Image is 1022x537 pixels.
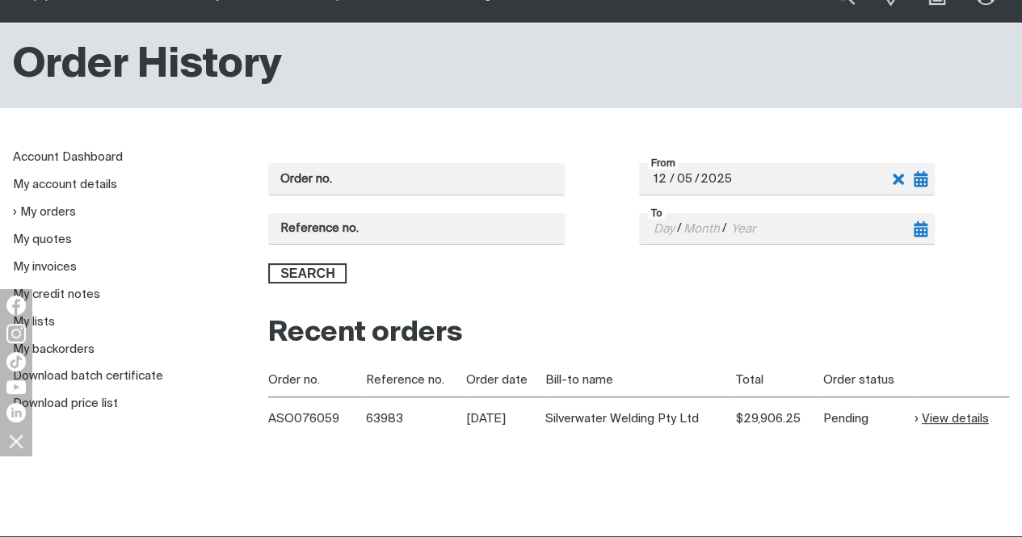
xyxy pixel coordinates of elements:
[466,397,545,436] td: [DATE]
[13,343,95,355] a: My backorders
[13,288,100,300] a: My credit notes
[268,316,1009,351] h2: Recent orders
[2,427,30,455] img: hide socials
[674,164,694,194] input: Month
[6,403,26,422] img: LinkedIn
[909,214,932,244] button: Toggle calendar
[545,363,736,397] th: Bill-to name
[699,164,733,194] input: Year
[13,151,123,163] a: Account Dashboard
[6,352,26,371] img: TikTok
[366,397,465,436] td: 63983
[651,164,670,194] input: Day
[545,397,736,436] td: Silverwater Welding Pty Ltd
[466,363,545,397] th: Order date
[13,233,72,245] a: My quotes
[682,214,722,244] input: Month
[6,296,26,315] img: Facebook
[6,380,26,394] img: YouTube
[268,363,366,397] th: Order no.
[13,145,242,418] nav: My account
[888,164,909,194] button: Clear selected date
[735,363,823,397] th: Total
[6,324,26,343] img: Instagram
[13,205,76,219] a: My orders
[13,370,163,382] a: Download batch certificate
[268,263,347,284] button: Search orders
[270,263,345,284] span: Search
[13,316,55,328] a: My lists
[366,363,465,397] th: Reference no.
[13,40,282,92] h1: Order History
[727,214,759,244] input: Year
[651,214,677,244] input: Day
[13,178,117,191] a: My account details
[735,413,800,425] span: $29,906.25
[823,363,914,397] th: Order status
[268,397,366,436] th: ASO076059
[915,409,989,428] a: View details of Order ASO076059
[909,164,932,194] button: Toggle calendar
[823,397,914,436] td: Pending
[13,261,77,273] a: My invoices
[13,397,118,409] a: Download price list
